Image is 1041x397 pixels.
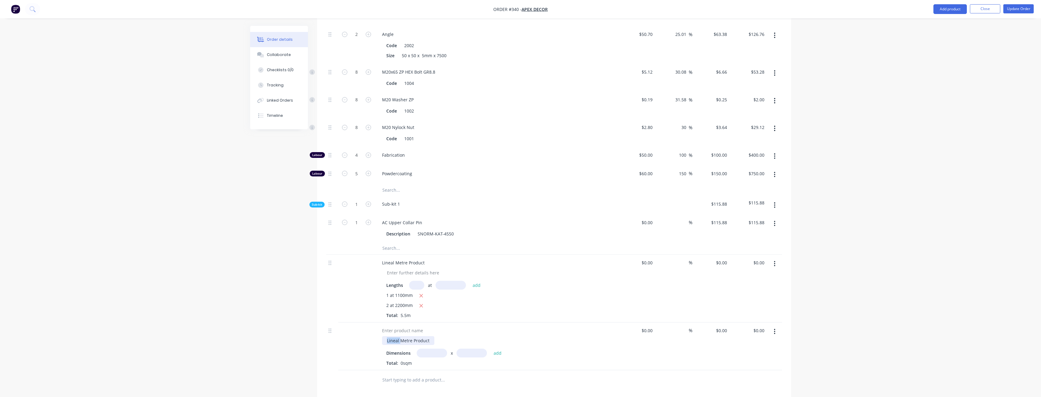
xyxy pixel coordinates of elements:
[970,4,1000,13] button: Close
[310,152,325,158] div: Labour
[11,5,20,14] img: Factory
[250,78,308,93] button: Tracking
[312,202,322,207] span: Sub-kit
[689,219,692,226] span: %
[695,201,727,207] span: $115.88
[689,31,692,38] span: %
[386,302,413,310] span: 2 at 2200mm
[402,134,416,143] div: 1001
[386,292,413,300] span: 1 at 1100mm
[267,82,284,88] div: Tracking
[382,336,434,345] div: Lineal Metre Product
[382,170,615,177] span: Powdercoating
[377,218,427,227] div: AC Upper Collar Pin
[386,360,398,366] span: Total:
[377,258,429,267] div: Lineal Metre Product
[384,134,399,143] div: Code
[689,69,692,76] span: %
[1003,4,1034,13] button: Update Order
[382,152,615,158] span: Fabrication
[689,259,692,266] span: %
[470,281,484,289] button: add
[250,62,308,78] button: Checklists 0/0
[384,51,397,60] div: Size
[377,30,398,39] div: Angle
[933,4,967,14] button: Add product
[386,312,398,318] span: Total:
[267,37,293,42] div: Order details
[310,171,325,176] div: Labour
[402,106,416,115] div: 1002
[384,106,399,115] div: Code
[267,98,293,103] div: Linked Orders
[689,96,692,103] span: %
[386,350,411,356] span: Dimensions
[402,41,416,50] div: 2002
[451,350,453,356] span: x
[250,47,308,62] button: Collaborate
[732,200,764,206] span: $115.88
[428,282,432,288] span: at
[491,349,505,357] button: add
[377,68,440,76] div: M20x65 ZP HEX Bolt GR8.8
[267,113,283,118] div: Timeline
[689,124,692,131] span: %
[522,6,548,12] a: Apex Decor
[386,282,403,288] span: Lengths
[689,170,692,177] span: %
[493,6,522,12] span: Order #340 -
[377,95,419,104] div: M20 Washer ZP
[384,41,399,50] div: Code
[382,374,504,386] input: Start typing to add a product...
[309,202,325,207] div: Sub-kit
[377,200,405,208] div: Sub-kit 1
[250,32,308,47] button: Order details
[250,108,308,123] button: Timeline
[689,327,692,334] span: %
[267,52,291,57] div: Collaborate
[689,152,692,159] span: %
[267,67,294,73] div: Checklists 0/0
[384,79,399,88] div: Code
[402,79,416,88] div: 1004
[382,184,504,196] input: Search...
[250,93,308,108] button: Linked Orders
[415,229,456,238] div: SNORM-KAT-4550
[377,123,419,132] div: M20 Nylock Nut
[398,312,413,318] span: 5.5m
[384,229,413,238] div: Description
[382,242,504,254] input: Search...
[399,51,449,60] div: 50 x 50 x 5mm x 7500
[398,360,414,366] span: 0sqm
